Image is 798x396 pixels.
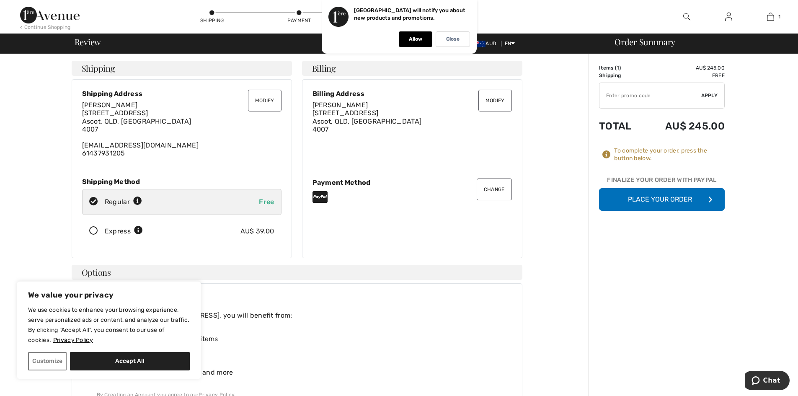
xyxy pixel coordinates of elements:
p: We use cookies to enhance your browsing experience, serve personalized ads or content, and analyz... [28,305,190,345]
div: Shipping Address [82,90,281,98]
div: < Continue Shopping [20,23,71,31]
img: My Info [725,12,732,22]
input: Promo code [599,83,701,108]
p: [GEOGRAPHIC_DATA] will notify you about new products and promotions. [354,7,465,21]
div: Faster checkout time [97,351,505,361]
img: 1ère Avenue [20,7,80,23]
span: AUD [472,41,499,47]
div: Shipping Method [82,178,281,186]
a: Privacy Policy [53,336,93,344]
span: [PERSON_NAME] [82,101,138,109]
td: Shipping [599,72,643,79]
div: We value your privacy [17,281,201,379]
div: Payment [287,17,312,24]
span: Free [259,198,274,206]
p: Allow [409,36,422,42]
p: Close [446,36,460,42]
iframe: Opens a widget where you can chat to one of our agents [745,371,790,392]
div: Your own Wishlist, My Closet and more [97,368,505,378]
button: Place Your Order [599,188,725,211]
div: Regular [105,197,142,207]
span: Billing [312,64,336,72]
button: Customize [28,352,67,370]
div: Express [105,226,143,236]
div: Shipping [199,17,225,24]
span: Review [75,38,101,46]
div: To complete your order, press the button below. [614,147,725,162]
div: AU$ 39.00 [240,226,274,236]
a: 1 [750,12,791,22]
button: Modify [478,90,512,111]
td: Total [599,112,643,140]
div: Earn rewards towards FREE items [97,334,505,344]
span: Shipping [82,64,115,72]
button: Modify [248,90,281,111]
span: 1 [778,13,780,21]
a: Sign In [718,12,739,22]
td: AU$ 245.00 [643,112,725,140]
span: [STREET_ADDRESS] Ascot, QLD, [GEOGRAPHIC_DATA] 4007 [82,109,191,133]
p: We value your privacy [28,290,190,300]
div: Payment Method [312,179,512,186]
button: Change [477,179,512,200]
div: Finalize Your Order with PayPal [599,176,725,188]
td: Free [643,72,725,79]
span: [PERSON_NAME] [312,101,368,109]
div: [EMAIL_ADDRESS][DOMAIN_NAME] 61437931205 [82,101,281,157]
button: Accept All [70,352,190,370]
div: Billing Address [312,90,512,98]
img: My Bag [767,12,774,22]
div: Order Summary [604,38,793,46]
td: Items ( ) [599,64,643,72]
span: EN [505,41,515,47]
span: Apply [701,92,718,99]
img: search the website [683,12,690,22]
img: Australian Dollar [472,41,486,47]
span: [STREET_ADDRESS] Ascot, QLD, [GEOGRAPHIC_DATA] 4007 [312,109,422,133]
h4: Options [72,265,522,280]
span: 1 [617,65,619,71]
td: AU$ 245.00 [643,64,725,72]
div: By signing up on [STREET_ADDRESS], you will benefit from: [97,311,505,321]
